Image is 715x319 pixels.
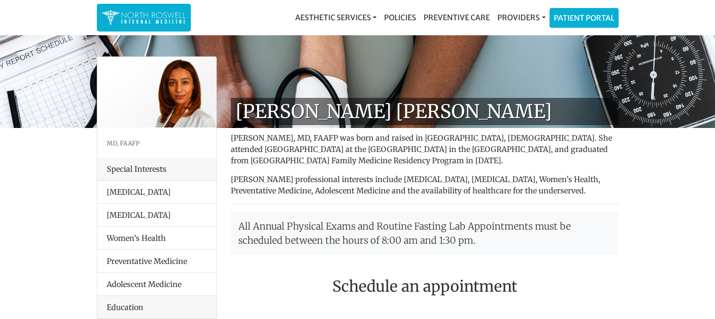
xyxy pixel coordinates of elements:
a: Policies [380,8,420,27]
li: [MEDICAL_DATA] [97,181,216,204]
li: Adolescent Medicine [97,272,216,296]
a: Preventive Care [420,8,494,27]
img: North Roswell Internal Medicine [102,8,186,27]
div: Special Interests [97,158,216,181]
a: Aesthetic Services [291,8,380,27]
li: [MEDICAL_DATA] [97,203,216,227]
div: Education [97,296,216,319]
h2: Schedule an appointment [231,278,619,295]
a: Providers [494,8,549,27]
a: Patient Portal [550,8,618,27]
img: Dr. Farah Mubarak Ali MD, FAAFP [97,57,216,128]
li: Preventative Medicine [97,249,216,273]
h1: [PERSON_NAME] [PERSON_NAME] [231,98,619,125]
li: Women’s Health [97,226,216,250]
p: [PERSON_NAME] professional interests include [MEDICAL_DATA], [MEDICAL_DATA], Women’s Health, Prev... [231,174,619,196]
p: All Annual Physical Exams and Routine Fasting Lab Appointments must be scheduled between the hour... [231,212,619,255]
small: MD, FAAFP [107,139,140,147]
p: [PERSON_NAME], MD, FAAFP was born and raised in [GEOGRAPHIC_DATA], [DEMOGRAPHIC_DATA]. She attend... [231,132,619,166]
